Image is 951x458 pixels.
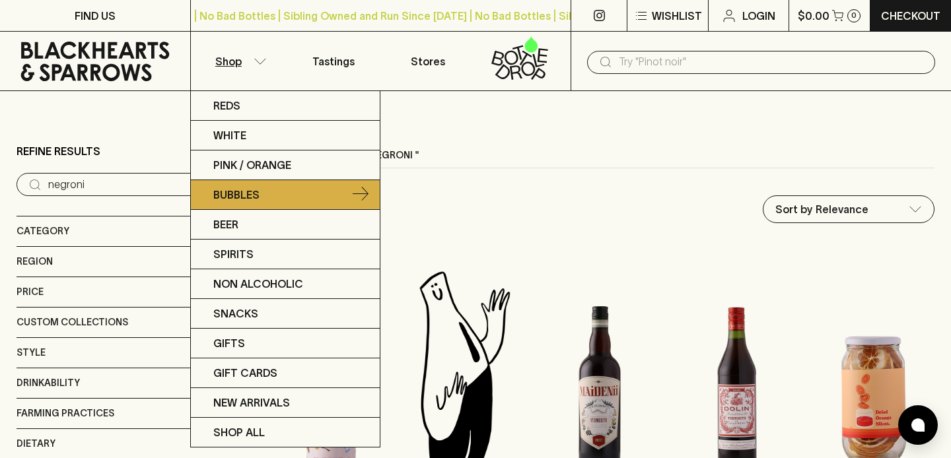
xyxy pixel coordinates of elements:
[213,187,260,203] p: Bubbles
[191,388,380,418] a: New Arrivals
[213,306,258,321] p: Snacks
[213,424,265,440] p: SHOP ALL
[191,299,380,329] a: Snacks
[191,150,380,180] a: Pink / Orange
[191,210,380,240] a: Beer
[213,365,277,381] p: Gift Cards
[213,216,238,232] p: Beer
[213,395,290,410] p: New Arrivals
[191,358,380,388] a: Gift Cards
[191,180,380,210] a: Bubbles
[191,329,380,358] a: Gifts
[191,121,380,150] a: White
[213,335,245,351] p: Gifts
[213,157,291,173] p: Pink / Orange
[213,127,246,143] p: White
[213,98,240,114] p: Reds
[213,276,303,292] p: Non Alcoholic
[213,246,254,262] p: Spirits
[191,91,380,121] a: Reds
[911,418,925,432] img: bubble-icon
[191,240,380,269] a: Spirits
[191,269,380,299] a: Non Alcoholic
[191,418,380,447] a: SHOP ALL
